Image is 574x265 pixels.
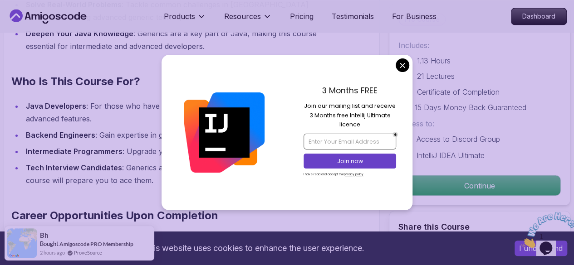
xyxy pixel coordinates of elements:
[59,241,133,247] a: Amigoscode PRO Membership
[417,133,500,144] p: Access to Discord Group
[23,161,336,187] li: : Generics are a common topic in coding interviews, and this course will prepare you to ace them.
[290,11,314,22] a: Pricing
[26,163,122,172] strong: Tech Interview Candidates
[23,100,336,125] li: : For those who have basic Java knowledge and want to master its advanced features.
[23,27,336,53] li: : Generics are a key part of Java, making this course essential for intermediate and advanced dev...
[40,240,59,247] span: Bought
[4,4,60,39] img: Chat attention grabber
[7,228,37,258] img: provesource social proof notification image
[332,11,374,22] a: Testimonials
[398,175,561,196] button: Continue
[224,11,272,29] button: Resources
[164,11,206,29] button: Products
[398,40,561,51] p: Includes:
[398,118,561,129] p: Access to:
[164,11,195,22] p: Products
[518,208,574,251] iframe: chat widget
[511,8,566,24] p: Dashboard
[23,129,336,141] li: : Gain expertise in generics for scalable and type-safe APIs.
[26,29,133,38] strong: Deepen Your Java Knowledge
[40,249,65,256] span: 2 hours ago
[224,11,261,22] p: Resources
[40,231,49,239] span: bh
[392,11,437,22] a: For Business
[26,101,86,111] strong: Java Developers
[399,175,560,195] p: Continue
[511,8,567,25] a: Dashboard
[417,55,451,66] p: 1.13 Hours
[11,74,336,89] h2: Who Is This Course For?
[23,145,336,158] li: : Upgrade your skills to write robust and flexible Java code.
[415,101,526,112] p: 15 Days Money Back Guaranteed
[417,86,500,97] p: Certificate of Completion
[7,238,501,258] div: This website uses cookies to enhance the user experience.
[26,147,123,156] strong: Intermediate Programmers
[398,220,561,233] h2: Share this Course
[4,4,7,11] span: 1
[417,71,455,82] p: 21 Lectures
[26,130,95,140] strong: Backend Engineers
[515,241,567,256] button: Accept cookies
[417,149,485,160] p: IntelliJ IDEA Ultimate
[11,208,336,223] h2: Career Opportunities Upon Completion
[74,249,102,256] a: ProveSource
